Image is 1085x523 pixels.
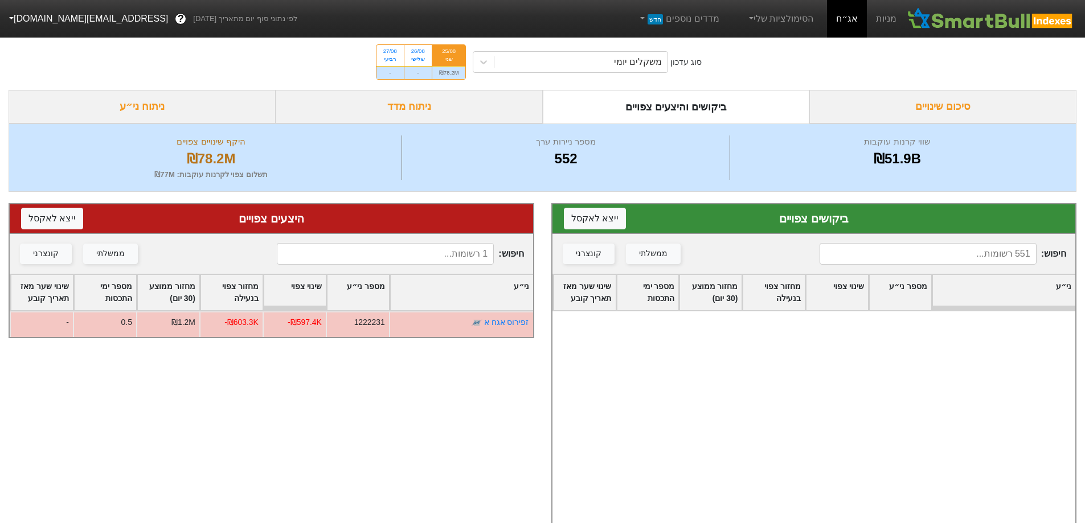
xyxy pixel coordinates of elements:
img: tase link [471,317,482,328]
div: - [10,311,73,337]
img: SmartBull [906,7,1076,30]
div: מספר ניירות ערך [405,135,727,149]
div: Toggle SortBy [137,275,199,310]
div: Toggle SortBy [327,275,389,310]
div: - [376,66,404,79]
button: ממשלתי [626,244,681,264]
button: ממשלתי [83,244,138,264]
div: Toggle SortBy [932,275,1075,310]
div: שני [439,55,459,63]
div: ₪1.2M [171,316,195,328]
div: ממשלתי [639,248,668,260]
div: Toggle SortBy [264,275,326,310]
div: שלישי [411,55,425,63]
div: היקף שינויים צפויים [23,135,399,149]
div: ביקושים והיצעים צפויים [543,90,810,123]
div: משקלים יומי [614,55,662,69]
button: קונצרני [20,244,72,264]
div: 552 [405,149,727,169]
div: - [404,66,432,79]
button: קונצרני [563,244,615,264]
div: 1222231 [354,316,385,328]
div: Toggle SortBy [200,275,263,310]
div: Toggle SortBy [74,275,136,310]
div: ביקושים צפויים [564,210,1064,227]
div: שווי קרנות עוקבות [733,135,1062,149]
div: תשלום צפוי לקרנות עוקבות : ₪77M [23,169,399,180]
a: זפירוס אגח א [484,318,529,327]
div: קונצרני [576,248,601,260]
div: ניתוח ני״ע [9,90,276,123]
a: מדדים נוספיםחדש [633,7,724,30]
div: 27/08 [383,47,397,55]
div: רביעי [383,55,397,63]
div: Toggle SortBy [554,275,616,310]
div: ממשלתי [96,248,125,260]
div: Toggle SortBy [806,275,868,310]
a: הסימולציות שלי [742,7,818,30]
div: Toggle SortBy [11,275,73,310]
div: 26/08 [411,47,425,55]
span: חדש [648,14,663,24]
div: Toggle SortBy [617,275,679,310]
div: קונצרני [33,248,59,260]
span: חיפוש : [820,243,1066,265]
div: Toggle SortBy [869,275,931,310]
input: 1 רשומות... [277,243,494,265]
button: ייצא לאקסל [21,208,83,229]
div: סוג עדכון [670,56,702,68]
span: ? [178,11,184,27]
div: ₪78.2M [23,149,399,169]
div: -₪603.3K [224,316,259,328]
div: 0.5 [121,316,132,328]
div: Toggle SortBy [390,275,533,310]
div: היצעים צפויים [21,210,522,227]
div: Toggle SortBy [743,275,805,310]
div: ₪51.9B [733,149,1062,169]
div: ₪78.2M [432,66,466,79]
div: -₪597.4K [288,316,322,328]
span: לפי נתוני סוף יום מתאריך [DATE] [193,13,297,24]
div: 25/08 [439,47,459,55]
span: חיפוש : [277,243,523,265]
div: סיכום שינויים [809,90,1076,123]
div: ניתוח מדד [276,90,543,123]
button: ייצא לאקסל [564,208,626,229]
input: 551 רשומות... [820,243,1037,265]
div: Toggle SortBy [679,275,742,310]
